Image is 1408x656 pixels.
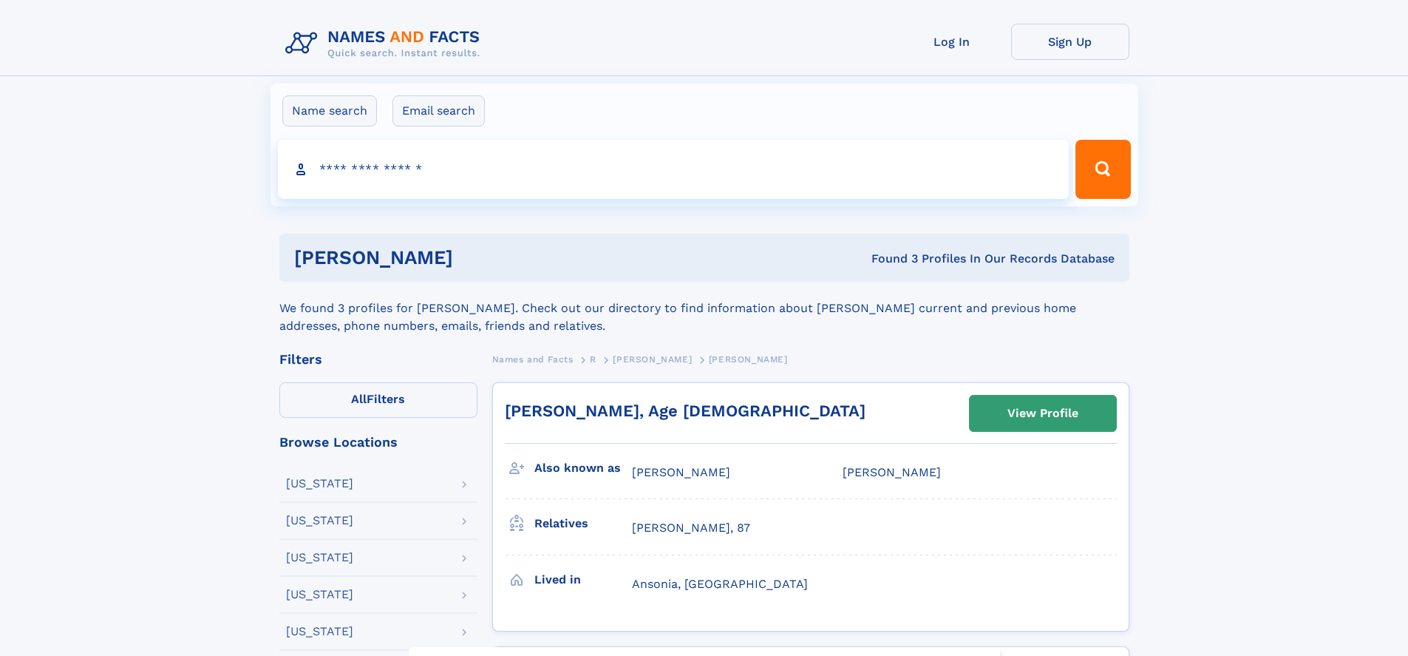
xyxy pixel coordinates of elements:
[1075,140,1130,199] button: Search Button
[286,589,353,601] div: [US_STATE]
[662,251,1115,267] div: Found 3 Profiles In Our Records Database
[632,465,730,479] span: [PERSON_NAME]
[590,350,596,368] a: R
[294,248,662,267] h1: [PERSON_NAME]
[534,567,632,592] h3: Lived in
[534,511,632,536] h3: Relatives
[590,354,596,365] span: R
[1011,24,1129,60] a: Sign Up
[970,396,1116,431] a: View Profile
[843,465,941,479] span: [PERSON_NAME]
[613,354,692,365] span: [PERSON_NAME]
[286,478,353,490] div: [US_STATE]
[392,95,485,126] label: Email search
[505,402,865,420] a: [PERSON_NAME], Age [DEMOGRAPHIC_DATA]
[279,282,1129,335] div: We found 3 profiles for [PERSON_NAME]. Check out our directory to find information about [PERSON_...
[492,350,574,368] a: Names and Facts
[534,456,632,481] h3: Also known as
[279,353,477,366] div: Filters
[286,626,353,638] div: [US_STATE]
[286,515,353,527] div: [US_STATE]
[893,24,1011,60] a: Log In
[279,24,492,64] img: Logo Names and Facts
[286,552,353,564] div: [US_STATE]
[709,354,788,365] span: [PERSON_NAME]
[279,382,477,418] label: Filters
[1007,396,1078,430] div: View Profile
[632,520,750,536] a: [PERSON_NAME], 87
[351,392,367,406] span: All
[282,95,377,126] label: Name search
[632,577,808,591] span: Ansonia, [GEOGRAPHIC_DATA]
[613,350,692,368] a: [PERSON_NAME]
[278,140,1069,199] input: search input
[279,436,477,449] div: Browse Locations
